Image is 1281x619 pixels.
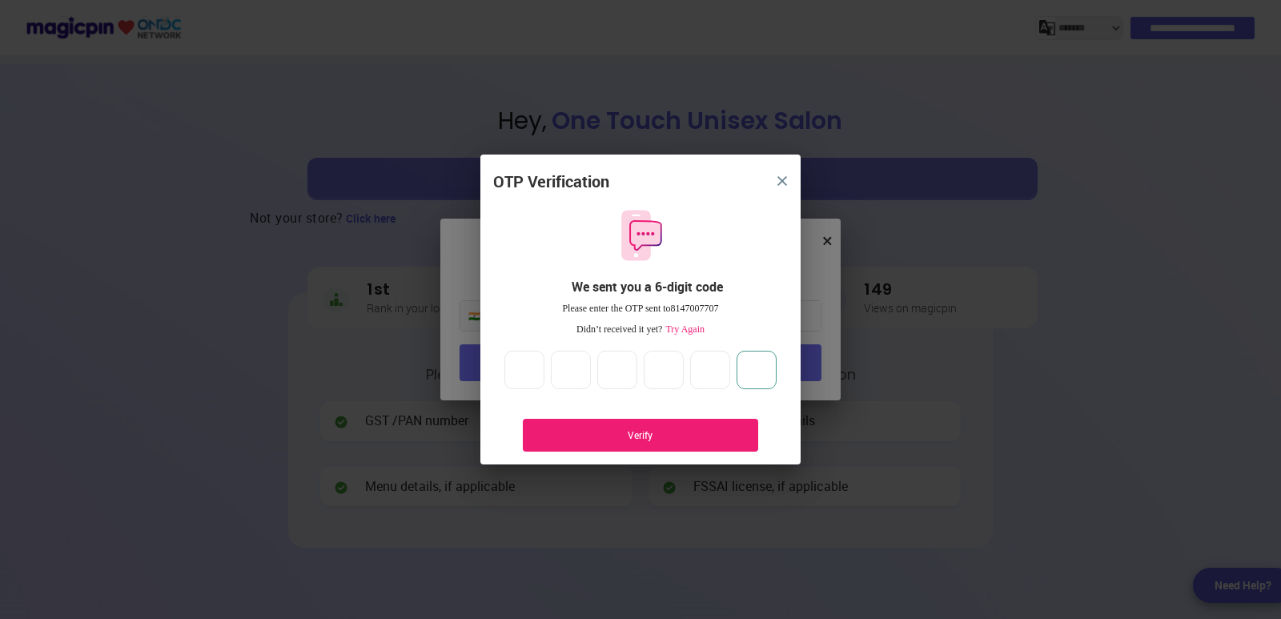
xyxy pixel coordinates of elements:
[547,428,734,442] div: Verify
[493,302,788,316] div: Please enter the OTP sent to 8147007707
[768,167,797,195] button: close
[493,171,609,194] div: OTP Verification
[613,208,668,263] img: otpMessageIcon.11fa9bf9.svg
[662,324,705,335] span: Try Again
[777,176,787,186] img: 8zTxi7IzMsfkYqyYgBgfvSHvmzQA9juT1O3mhMgBDT8p5s20zMZ2JbefE1IEBlkXHwa7wAFxGwdILBLhkAAAAASUVORK5CYII=
[493,323,788,336] div: Didn’t received it yet?
[506,278,788,296] div: We sent you a 6-digit code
